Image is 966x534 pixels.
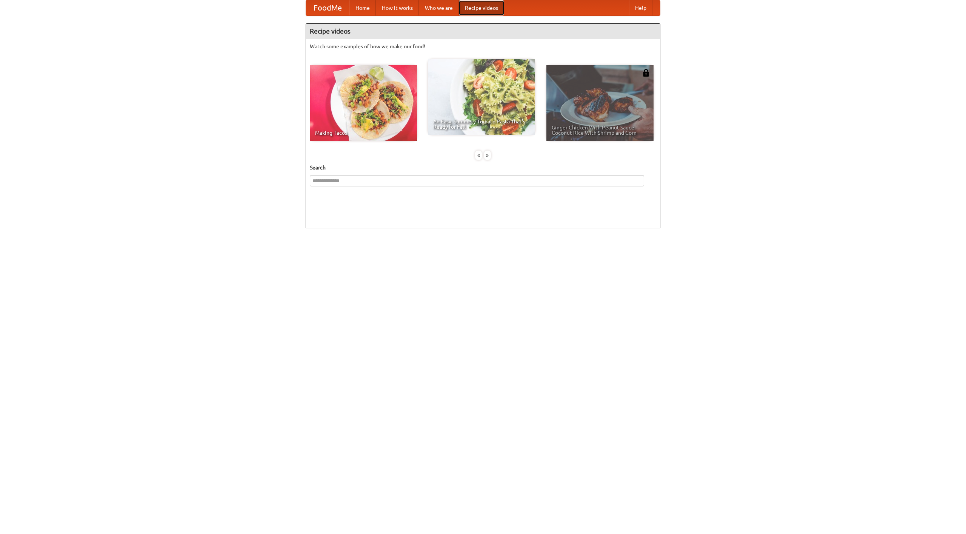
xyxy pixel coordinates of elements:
span: An Easy, Summery Tomato Pasta That's Ready for Fall [433,119,530,129]
a: Home [349,0,376,15]
a: An Easy, Summery Tomato Pasta That's Ready for Fall [428,59,535,135]
img: 483408.png [642,69,650,77]
span: Making Tacos [315,130,412,135]
a: Help [629,0,652,15]
div: » [484,151,491,160]
h5: Search [310,164,656,171]
a: FoodMe [306,0,349,15]
a: Who we are [419,0,459,15]
div: « [475,151,482,160]
p: Watch some examples of how we make our food! [310,43,656,50]
a: Recipe videos [459,0,504,15]
a: Making Tacos [310,65,417,141]
a: How it works [376,0,419,15]
h4: Recipe videos [306,24,660,39]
